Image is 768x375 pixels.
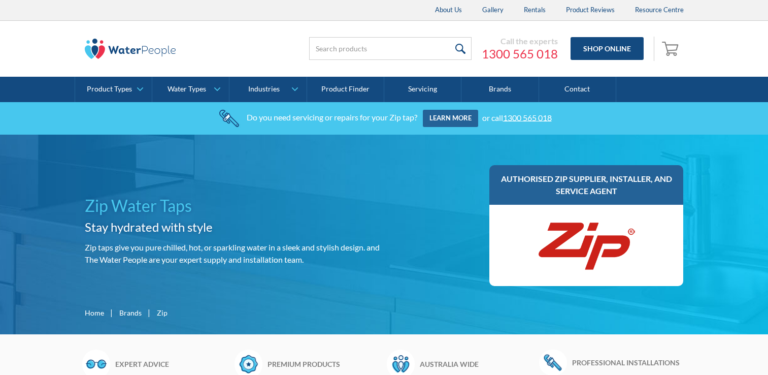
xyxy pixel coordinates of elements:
[307,77,384,102] a: Product Finder
[536,215,637,276] img: Zip
[423,110,478,127] a: Learn more
[482,46,558,61] a: 1300 565 018
[572,357,686,368] h6: Professional installations
[248,85,280,93] div: Industries
[85,307,104,318] a: Home
[659,37,684,61] a: Open cart
[662,40,681,56] img: shopping cart
[147,306,152,319] div: |
[85,194,380,218] h1: Zip Water Taps
[384,77,461,102] a: Servicing
[420,359,534,369] h6: Australia wide
[85,218,380,236] h2: Stay hydrated with style
[157,307,168,318] div: Zip
[482,36,558,46] div: Call the experts
[109,306,114,319] div: |
[247,112,417,122] div: Do you need servicing or repairs for your Zip tap?
[503,112,552,122] a: 1300 565 018
[85,241,380,266] p: Zip taps give you pure chilled, hot, or sparkling water in a sleek and stylish design. and The Wa...
[461,77,539,102] a: Brands
[482,112,552,122] div: or call
[168,85,206,93] div: Water Types
[539,77,616,102] a: Contact
[499,173,674,197] h3: Authorised Zip supplier, installer, and service agent
[85,39,176,59] img: The Water People
[119,307,142,318] a: Brands
[539,350,567,375] img: Wrench
[75,77,152,102] a: Product Types
[152,77,229,102] a: Water Types
[268,359,382,369] h6: Premium products
[229,77,306,102] a: Industries
[571,37,644,60] a: Shop Online
[87,85,132,93] div: Product Types
[115,359,229,369] h6: Expert advice
[309,37,472,60] input: Search products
